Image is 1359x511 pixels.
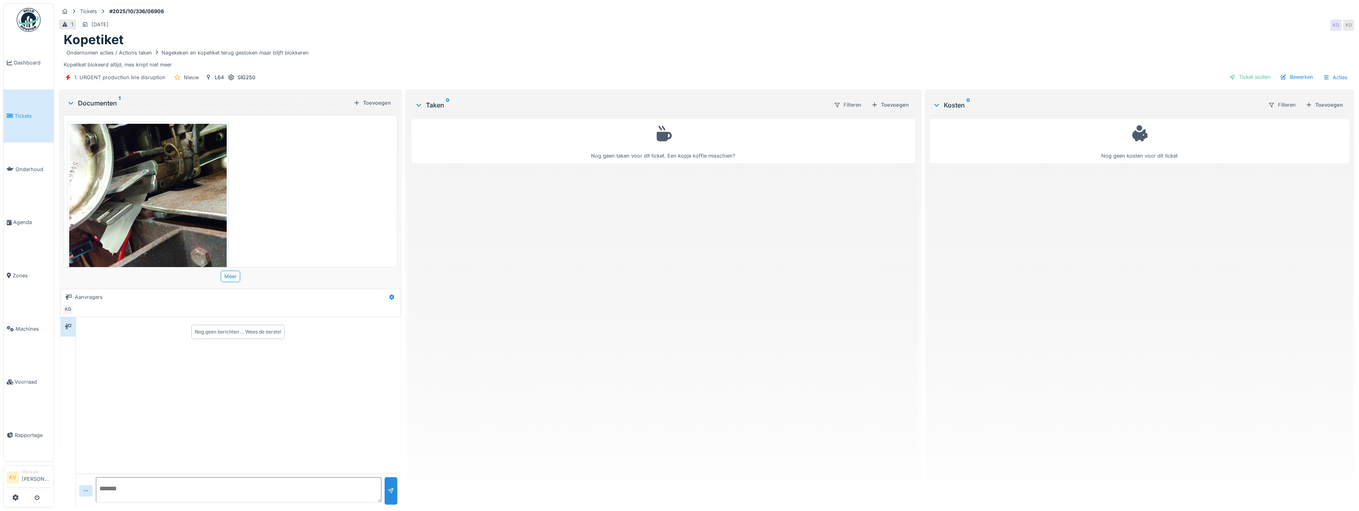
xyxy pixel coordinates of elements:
[119,98,121,108] sup: 1
[237,74,255,81] div: SIG250
[195,328,281,335] div: Nog geen berichten … Wees de eerste!
[350,98,394,108] div: Toevoegen
[1330,20,1342,31] div: KD
[1226,72,1274,82] div: Ticket sluiten
[966,100,970,110] sup: 0
[4,409,54,462] a: Rapportage
[17,8,41,32] img: Badge_color-CXgf-gQk.svg
[446,100,449,110] sup: 0
[64,32,124,47] h1: Kopetiket
[69,124,227,334] img: i7cjlpeo5ytaskdyy5vzu8lhq0qo
[1277,72,1316,82] div: Bewerken
[830,99,865,111] div: Filteren
[106,8,167,15] strong: #2025/10/336/06906
[933,100,1262,110] div: Kosten
[4,90,54,143] a: Tickets
[75,293,103,301] div: Aanvragers
[15,431,51,439] span: Rapportage
[4,196,54,249] a: Agenda
[15,112,51,120] span: Tickets
[1303,99,1346,110] div: Toevoegen
[22,469,51,486] li: [PERSON_NAME]
[7,469,51,488] a: KV Manager[PERSON_NAME]
[16,325,51,333] span: Machines
[16,166,51,173] span: Onderhoud
[13,218,51,226] span: Agenda
[415,100,827,110] div: Taken
[4,142,54,196] a: Onderhoud
[1320,72,1351,83] div: Acties
[1343,20,1354,31] div: KD
[417,123,910,160] div: Nog geen taken voor dit ticket. Een kopje koffie misschien?
[221,271,240,282] div: Meer
[91,21,109,28] div: [DATE]
[4,355,54,409] a: Voorraad
[215,74,224,81] div: L64
[67,98,350,108] div: Documenten
[74,74,165,81] div: 1. URGENT production line disruption
[4,36,54,90] a: Dashboard
[14,59,51,66] span: Dashboard
[7,472,19,484] li: KV
[4,302,54,355] a: Machines
[13,272,51,279] span: Zones
[1265,99,1299,111] div: Filteren
[935,123,1344,160] div: Nog geen kosten voor dit ticket
[22,469,51,475] div: Manager
[71,21,73,28] div: 1
[66,49,309,57] div: Ondernomen acties / Actions taken Nagekeken en kopetiket terug gestoken maar blijft blokkeren
[15,378,51,386] span: Voorraad
[64,48,1349,68] div: Kopetiket blokeerd altijd, mes knipt niet meer
[80,8,97,15] div: Tickets
[868,99,912,110] div: Toevoegen
[4,249,54,302] a: Zones
[62,304,74,315] div: KD
[184,74,199,81] div: Nieuw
